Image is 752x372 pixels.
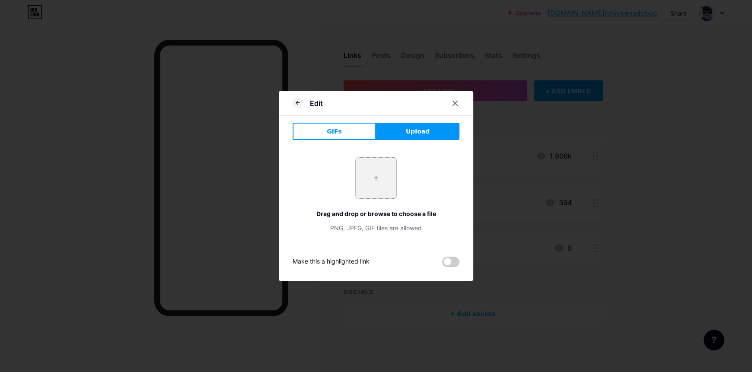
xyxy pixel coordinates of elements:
[406,127,430,136] span: Upload
[327,127,342,136] span: GIFs
[376,123,459,140] button: Upload
[293,123,376,140] button: GIFs
[293,223,459,232] div: PNG, JPEG, GIF files are allowed
[293,209,459,218] div: Drag and drop or browse to choose a file
[293,257,370,267] div: Make this a highlighted link
[310,98,323,108] div: Edit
